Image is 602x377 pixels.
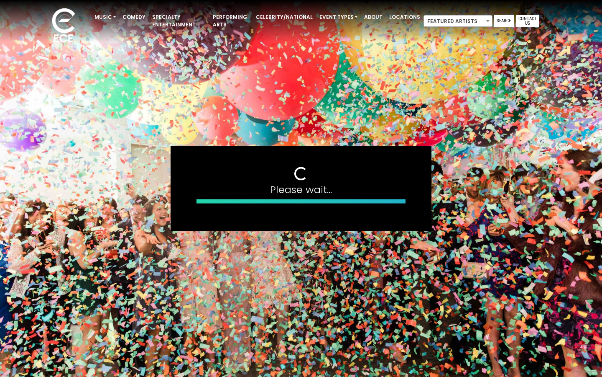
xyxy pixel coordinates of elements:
a: Search [494,15,514,27]
a: Comedy [119,10,149,24]
span: Featured Artists [423,15,492,27]
a: Celebrity/National [253,10,316,24]
a: Locations [386,10,423,24]
span: Featured Artists [424,15,492,27]
a: Event Types [316,10,361,24]
a: About [361,10,386,24]
a: Music [91,10,119,24]
a: Contact Us [516,15,539,27]
h4: Please wait... [196,184,406,196]
a: Performing Arts [209,10,253,32]
img: ece_new_logo_whitev2-1.png [43,6,84,46]
a: Specialty Entertainment [149,10,209,32]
